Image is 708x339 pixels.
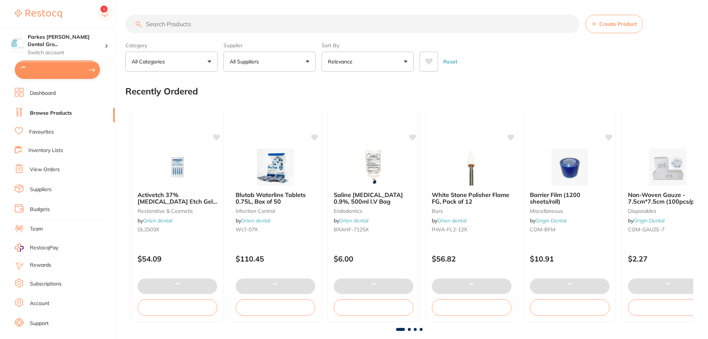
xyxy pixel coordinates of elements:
[11,38,24,50] img: Parkes Baker Dental Group
[530,217,566,224] span: by
[132,58,168,65] p: All Categories
[153,149,201,186] img: Activetch 37% Phosphoric Acid Etch Gel, 10 x 3g Syringe Pack
[334,226,413,232] small: BXAHF-7125X
[143,217,172,224] a: Orien dental
[30,320,49,327] a: Support
[334,208,413,214] small: endodontics
[634,217,664,224] a: Origin Dental
[15,10,62,18] img: Restocq Logo
[125,52,218,72] button: All Categories
[432,191,511,205] b: White Stone Polisher Flame FG, Pack of 12
[30,206,50,213] a: Budgets
[586,15,643,33] button: Create Product
[138,226,217,232] small: DL2503X
[30,225,43,233] a: Team
[628,255,708,263] p: $2.27
[334,191,413,205] b: Saline Sodium Chloride 0.9%, 500ml I.V Bag
[236,217,270,224] span: by
[546,149,594,186] img: Barrier Film (1200 sheets/roll)
[628,208,708,214] small: disposables
[628,191,708,205] b: Non-Woven Gauze - 7.5cm*7.5cm (100pcs/pack)
[125,15,580,33] input: Search Products
[530,226,610,232] small: COM-BFM
[437,217,466,224] a: Orien dental
[236,191,315,205] b: Blutab Waterline Tablets 0.75L, Box of 50
[599,21,637,27] span: Create Product
[628,226,708,232] small: COM-GAUZE-7
[530,191,610,205] b: Barrier Film (1200 sheets/roll)
[251,149,299,186] img: Blutab Waterline Tablets 0.75L, Box of 50
[334,255,413,263] p: $6.00
[432,226,511,232] small: RWA-FL2-12X
[236,208,315,214] small: infection control
[138,208,217,214] small: restorative & cosmetic
[30,244,58,252] span: RestocqPay
[28,49,105,56] p: Switch account
[322,42,414,49] label: Sort By
[30,110,72,117] a: Browse Products
[432,217,466,224] span: by
[28,147,63,154] a: Inventory Lists
[138,255,217,263] p: $54.09
[30,280,62,288] a: Subscriptions
[535,217,566,224] a: Origin Dental
[15,243,58,252] a: RestocqPay
[441,52,459,72] button: Reset
[328,58,355,65] p: Relevance
[350,149,398,186] img: Saline Sodium Chloride 0.9%, 500ml I.V Bag
[432,255,511,263] p: $56.82
[138,217,172,224] span: by
[530,255,610,263] p: $10.91
[334,217,368,224] span: by
[322,52,414,72] button: Relevance
[236,226,315,232] small: WLT-07X
[223,52,316,72] button: All Suppliers
[339,217,368,224] a: Orien dental
[448,149,496,186] img: White Stone Polisher Flame FG, Pack of 12
[644,149,692,186] img: Non-Woven Gauze - 7.5cm*7.5cm (100pcs/pack)
[15,243,24,252] img: RestocqPay
[30,166,60,173] a: View Orders
[432,208,511,214] small: burs
[29,128,54,136] a: Favourites
[15,6,62,23] a: Restocq Logo
[223,42,316,49] label: Supplier
[236,255,315,263] p: $110.45
[30,186,52,193] a: Suppliers
[628,217,664,224] span: by
[125,86,198,97] h2: Recently Ordered
[30,90,56,97] a: Dashboard
[30,262,51,269] a: Rewards
[30,300,49,307] a: Account
[138,191,217,205] b: Activetch 37% Phosphoric Acid Etch Gel, 10 x 3g Syringe Pack
[125,42,218,49] label: Category
[530,208,610,214] small: miscellaneous
[28,34,105,48] h4: Parkes Baker Dental Group
[241,217,270,224] a: Orien dental
[230,58,262,65] p: All Suppliers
